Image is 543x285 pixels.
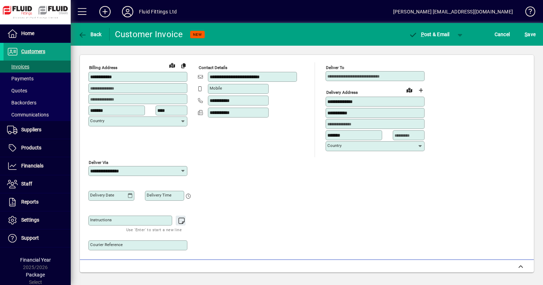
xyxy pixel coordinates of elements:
[21,49,45,54] span: Customers
[415,85,426,96] button: Choose address
[525,29,536,40] span: ave
[21,163,43,169] span: Financials
[4,73,71,85] a: Payments
[126,226,182,234] mat-hint: Use 'Enter' to start a new line
[520,1,534,24] a: Knowledge Base
[4,175,71,193] a: Staff
[7,76,34,81] span: Payments
[404,84,415,96] a: View on map
[21,217,39,223] span: Settings
[21,235,39,241] span: Support
[76,28,104,41] button: Back
[525,32,527,37] span: S
[4,229,71,247] a: Support
[4,157,71,175] a: Financials
[409,32,450,37] span: ost & Email
[4,109,71,121] a: Communications
[4,211,71,229] a: Settings
[4,193,71,211] a: Reports
[7,88,27,93] span: Quotes
[4,61,71,73] a: Invoices
[71,28,110,41] app-page-header-button: Back
[421,32,424,37] span: P
[327,143,341,148] mat-label: Country
[90,193,114,198] mat-label: Delivery date
[21,127,41,132] span: Suppliers
[210,86,222,91] mat-label: Mobile
[115,29,183,40] div: Customer Invoice
[90,217,112,222] mat-label: Instructions
[393,6,513,17] div: [PERSON_NAME] [EMAIL_ADDRESS][DOMAIN_NAME]
[21,30,34,36] span: Home
[89,160,108,165] mat-label: Deliver via
[4,25,71,42] a: Home
[178,60,189,71] button: Copy to Delivery address
[4,97,71,109] a: Backorders
[90,118,104,123] mat-label: Country
[78,32,102,37] span: Back
[21,199,39,205] span: Reports
[94,5,116,18] button: Add
[20,257,51,263] span: Financial Year
[21,181,32,187] span: Staff
[116,5,139,18] button: Profile
[4,121,71,139] a: Suppliers
[7,100,36,106] span: Backorders
[167,59,178,71] a: View on map
[193,32,202,37] span: NEW
[4,139,71,157] a: Products
[90,242,123,247] mat-label: Courier Reference
[21,145,41,150] span: Products
[139,6,177,17] div: Fluid Fittings Ltd
[7,64,29,69] span: Invoices
[26,272,45,278] span: Package
[405,28,453,41] button: Post & Email
[7,112,49,118] span: Communications
[493,28,512,41] button: Cancel
[147,193,171,198] mat-label: Delivery time
[326,65,344,70] mat-label: Deliver To
[523,28,537,41] button: Save
[495,29,510,40] span: Cancel
[4,85,71,97] a: Quotes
